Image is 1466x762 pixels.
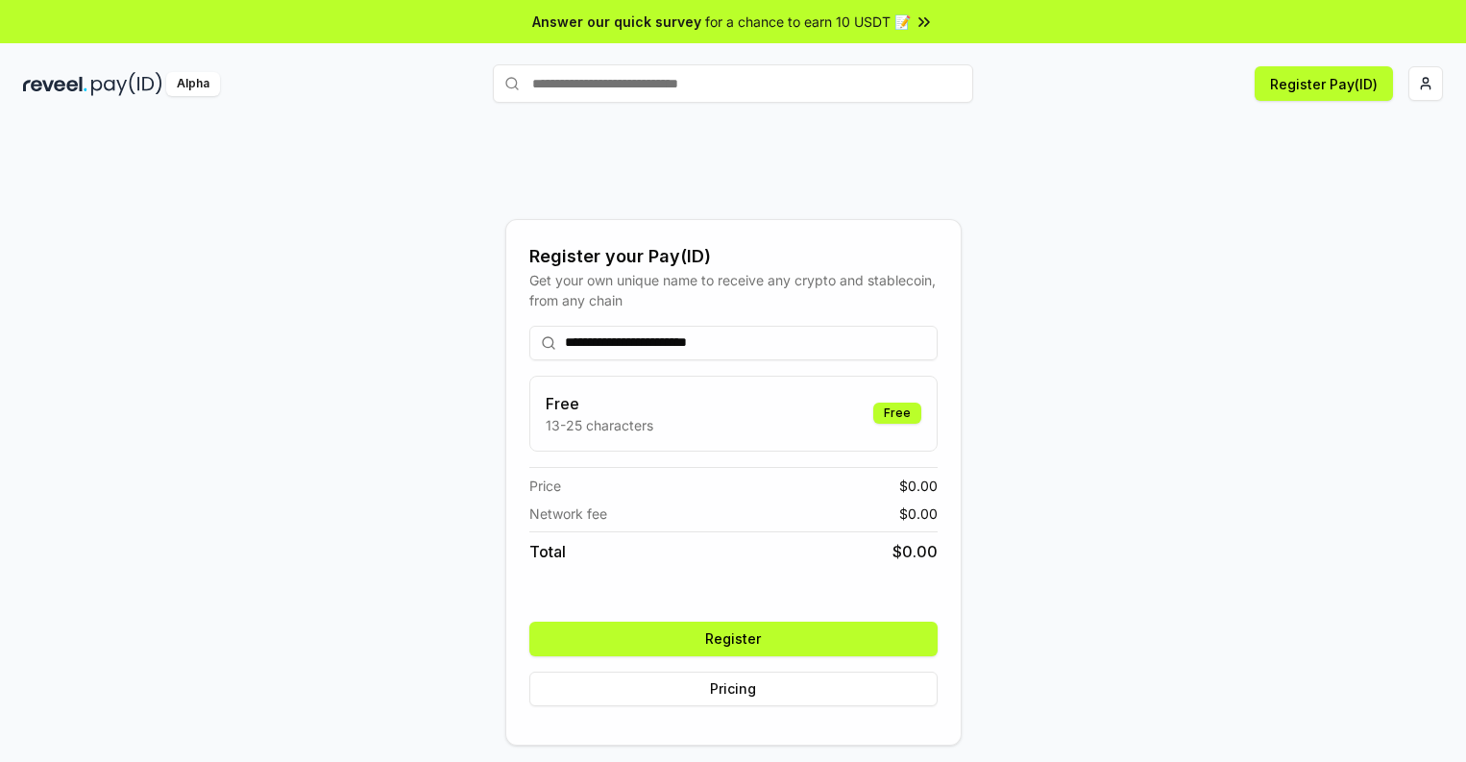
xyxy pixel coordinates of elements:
[899,504,938,524] span: $ 0.00
[23,72,87,96] img: reveel_dark
[705,12,911,32] span: for a chance to earn 10 USDT 📝
[529,476,561,496] span: Price
[529,243,938,270] div: Register your Pay(ID)
[529,672,938,706] button: Pricing
[1255,66,1393,101] button: Register Pay(ID)
[529,540,566,563] span: Total
[529,504,607,524] span: Network fee
[546,415,653,435] p: 13-25 characters
[899,476,938,496] span: $ 0.00
[873,403,921,424] div: Free
[892,540,938,563] span: $ 0.00
[166,72,220,96] div: Alpha
[529,270,938,310] div: Get your own unique name to receive any crypto and stablecoin, from any chain
[529,622,938,656] button: Register
[91,72,162,96] img: pay_id
[532,12,701,32] span: Answer our quick survey
[546,392,653,415] h3: Free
